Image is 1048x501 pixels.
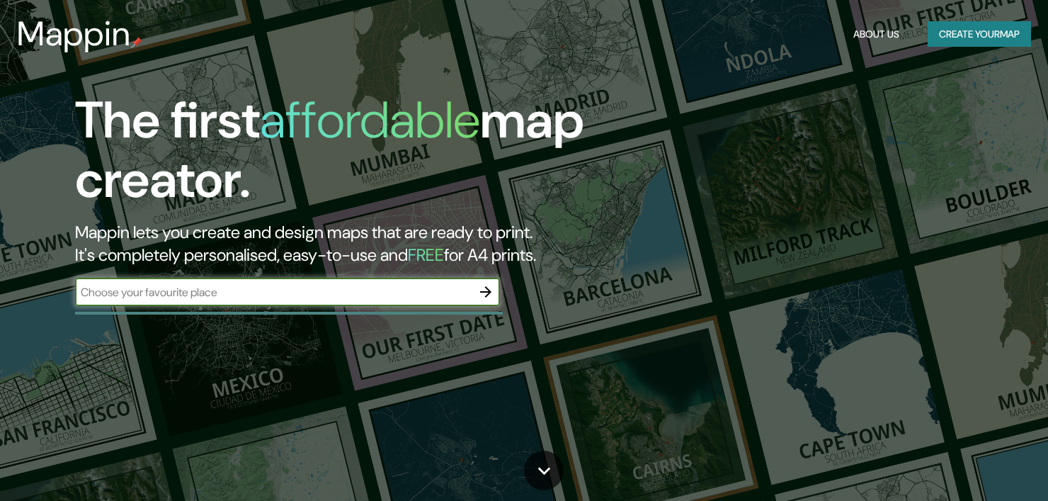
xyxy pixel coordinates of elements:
[75,91,599,221] h1: The first map creator.
[260,87,480,153] h1: affordable
[928,21,1031,47] button: Create yourmap
[75,221,599,266] h2: Mappin lets you create and design maps that are ready to print. It's completely personalised, eas...
[131,37,142,48] img: mappin-pin
[408,244,444,266] h5: FREE
[75,284,472,300] input: Choose your favourite place
[848,21,905,47] button: About Us
[17,14,131,54] h3: Mappin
